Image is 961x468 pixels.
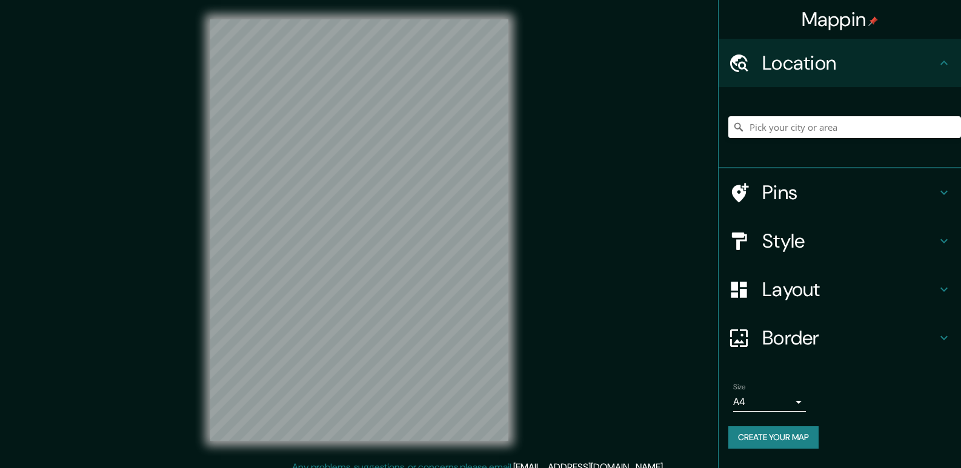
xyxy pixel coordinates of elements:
[719,168,961,217] div: Pins
[762,277,937,302] h4: Layout
[762,326,937,350] h4: Border
[762,51,937,75] h4: Location
[719,39,961,87] div: Location
[719,217,961,265] div: Style
[762,180,937,205] h4: Pins
[802,7,879,31] h4: Mappin
[728,426,819,449] button: Create your map
[868,16,878,26] img: pin-icon.png
[733,392,806,412] div: A4
[719,314,961,362] div: Border
[728,116,961,138] input: Pick your city or area
[853,421,948,455] iframe: Help widget launcher
[733,382,746,392] label: Size
[210,19,508,441] canvas: Map
[719,265,961,314] div: Layout
[762,229,937,253] h4: Style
